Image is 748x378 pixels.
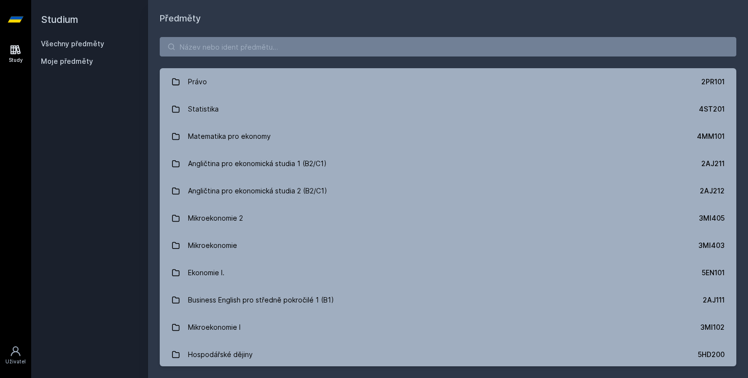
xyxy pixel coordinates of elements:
[160,37,736,57] input: Název nebo ident předmětu…
[41,39,104,48] a: Všechny předměty
[188,318,241,337] div: Mikroekonomie I
[2,340,29,370] a: Uživatel
[188,208,243,228] div: Mikroekonomie 2
[188,345,253,364] div: Hospodářské dějiny
[160,341,736,368] a: Hospodářské dějiny 5HD200
[160,314,736,341] a: Mikroekonomie I 3MI102
[160,150,736,177] a: Angličtina pro ekonomická studia 1 (B2/C1) 2AJ211
[698,241,725,250] div: 3MI403
[160,205,736,232] a: Mikroekonomie 2 3MI405
[699,213,725,223] div: 3MI405
[160,123,736,150] a: Matematika pro ekonomy 4MM101
[188,181,327,201] div: Angličtina pro ekonomická studia 2 (B2/C1)
[9,57,23,64] div: Study
[700,322,725,332] div: 3MI102
[160,12,736,25] h1: Předměty
[701,159,725,169] div: 2AJ211
[703,295,725,305] div: 2AJ111
[188,72,207,92] div: Právo
[5,358,26,365] div: Uživatel
[160,68,736,95] a: Právo 2PR101
[700,186,725,196] div: 2AJ212
[188,290,334,310] div: Business English pro středně pokročilé 1 (B1)
[160,177,736,205] a: Angličtina pro ekonomická studia 2 (B2/C1) 2AJ212
[697,132,725,141] div: 4MM101
[188,99,219,119] div: Statistika
[160,232,736,259] a: Mikroekonomie 3MI403
[702,268,725,278] div: 5EN101
[701,77,725,87] div: 2PR101
[160,286,736,314] a: Business English pro středně pokročilé 1 (B1) 2AJ111
[699,104,725,114] div: 4ST201
[2,39,29,69] a: Study
[41,57,93,66] span: Moje předměty
[188,127,271,146] div: Matematika pro ekonomy
[188,236,237,255] div: Mikroekonomie
[188,263,224,283] div: Ekonomie I.
[188,154,327,173] div: Angličtina pro ekonomická studia 1 (B2/C1)
[160,95,736,123] a: Statistika 4ST201
[160,259,736,286] a: Ekonomie I. 5EN101
[698,350,725,359] div: 5HD200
